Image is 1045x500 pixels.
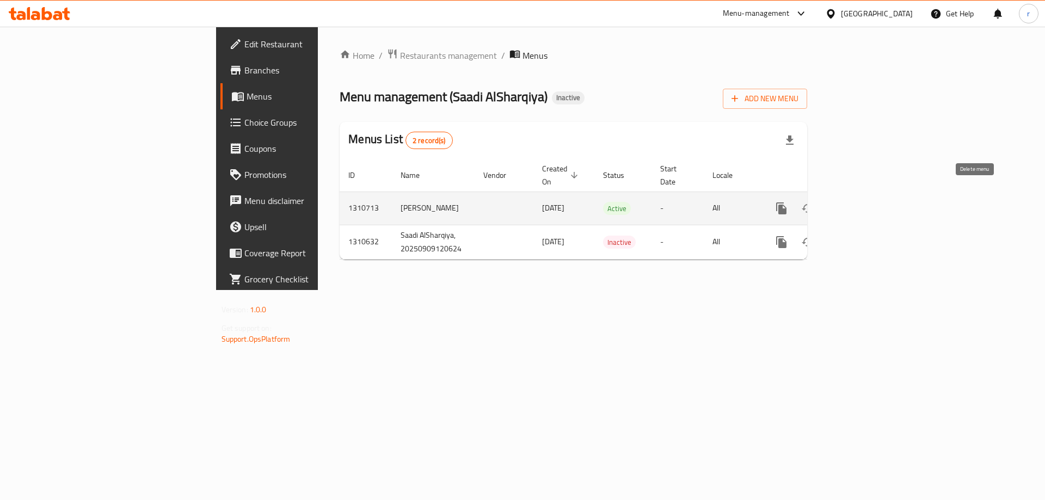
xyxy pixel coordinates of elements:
[795,229,821,255] button: Change Status
[222,321,272,335] span: Get support on:
[340,159,882,260] table: enhanced table
[220,162,391,188] a: Promotions
[603,202,631,215] span: Active
[723,89,807,109] button: Add New Menu
[220,31,391,57] a: Edit Restaurant
[760,159,882,192] th: Actions
[401,169,434,182] span: Name
[220,240,391,266] a: Coverage Report
[603,236,636,249] span: Inactive
[400,49,497,62] span: Restaurants management
[704,225,760,259] td: All
[603,169,638,182] span: Status
[552,93,585,102] span: Inactive
[406,135,452,146] span: 2 record(s)
[841,8,913,20] div: [GEOGRAPHIC_DATA]
[244,64,382,77] span: Branches
[244,142,382,155] span: Coupons
[731,92,798,106] span: Add New Menu
[651,225,704,259] td: -
[405,132,453,149] div: Total records count
[222,332,291,346] a: Support.OpsPlatform
[244,246,382,260] span: Coverage Report
[392,192,475,225] td: [PERSON_NAME]
[244,273,382,286] span: Grocery Checklist
[522,49,548,62] span: Menus
[247,90,382,103] span: Menus
[220,266,391,292] a: Grocery Checklist
[723,7,790,20] div: Menu-management
[483,169,520,182] span: Vendor
[542,162,581,188] span: Created On
[795,195,821,221] button: Change Status
[220,214,391,240] a: Upsell
[392,225,475,259] td: Saadi AlSharqiya, 20250909120624
[220,83,391,109] a: Menus
[777,127,803,153] div: Export file
[769,195,795,221] button: more
[244,116,382,129] span: Choice Groups
[501,49,505,62] li: /
[542,234,564,249] span: [DATE]
[348,131,452,149] h2: Menus List
[542,201,564,215] span: [DATE]
[348,169,369,182] span: ID
[244,220,382,233] span: Upsell
[220,188,391,214] a: Menu disclaimer
[712,169,747,182] span: Locale
[220,109,391,135] a: Choice Groups
[340,48,807,63] nav: breadcrumb
[244,194,382,207] span: Menu disclaimer
[704,192,760,225] td: All
[651,192,704,225] td: -
[603,202,631,215] div: Active
[387,48,497,63] a: Restaurants management
[769,229,795,255] button: more
[250,303,267,317] span: 1.0.0
[552,91,585,104] div: Inactive
[660,162,691,188] span: Start Date
[220,57,391,83] a: Branches
[340,84,548,109] span: Menu management ( Saadi AlSharqiya )
[1027,8,1030,20] span: r
[220,135,391,162] a: Coupons
[222,303,248,317] span: Version:
[244,168,382,181] span: Promotions
[244,38,382,51] span: Edit Restaurant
